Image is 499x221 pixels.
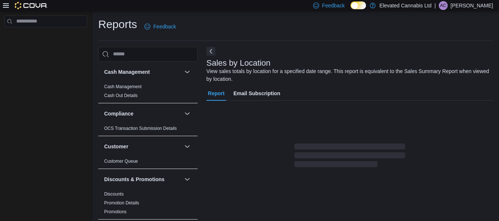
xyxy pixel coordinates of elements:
[451,1,493,10] p: [PERSON_NAME]
[104,176,164,183] h3: Discounts & Promotions
[434,1,436,10] p: |
[294,145,405,169] span: Loading
[104,110,181,117] button: Compliance
[233,86,280,101] span: Email Subscription
[104,93,138,99] span: Cash Out Details
[104,84,141,89] a: Cash Management
[104,143,181,150] button: Customer
[98,190,198,219] div: Discounts & Promotions
[183,142,192,151] button: Customer
[104,159,138,164] a: Customer Queue
[98,82,198,103] div: Cash Management
[351,1,366,9] input: Dark Mode
[104,200,139,206] a: Promotion Details
[98,124,198,136] div: Compliance
[104,110,133,117] h3: Compliance
[141,19,179,34] a: Feedback
[183,109,192,118] button: Compliance
[206,68,489,83] div: View sales totals by location for a specified date range. This report is equivalent to the Sales ...
[183,68,192,76] button: Cash Management
[153,23,176,30] span: Feedback
[98,157,198,169] div: Customer
[104,68,181,76] button: Cash Management
[439,1,448,10] div: Ashley Carter
[104,68,150,76] h3: Cash Management
[4,29,87,46] nav: Complex example
[104,126,177,131] a: OCS Transaction Submission Details
[104,209,127,215] span: Promotions
[206,47,215,56] button: Next
[104,143,128,150] h3: Customer
[322,2,345,9] span: Feedback
[208,86,225,101] span: Report
[104,176,181,183] button: Discounts & Promotions
[104,158,138,164] span: Customer Queue
[104,200,139,206] span: Promotion Details
[440,1,447,10] span: AC
[104,125,177,131] span: OCS Transaction Submission Details
[98,17,137,32] h1: Reports
[15,2,48,9] img: Cova
[206,59,271,68] h3: Sales by Location
[104,93,138,98] a: Cash Out Details
[104,191,124,197] a: Discounts
[379,1,431,10] p: Elevated Cannabis Ltd
[183,175,192,184] button: Discounts & Promotions
[104,84,141,90] span: Cash Management
[104,209,127,214] a: Promotions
